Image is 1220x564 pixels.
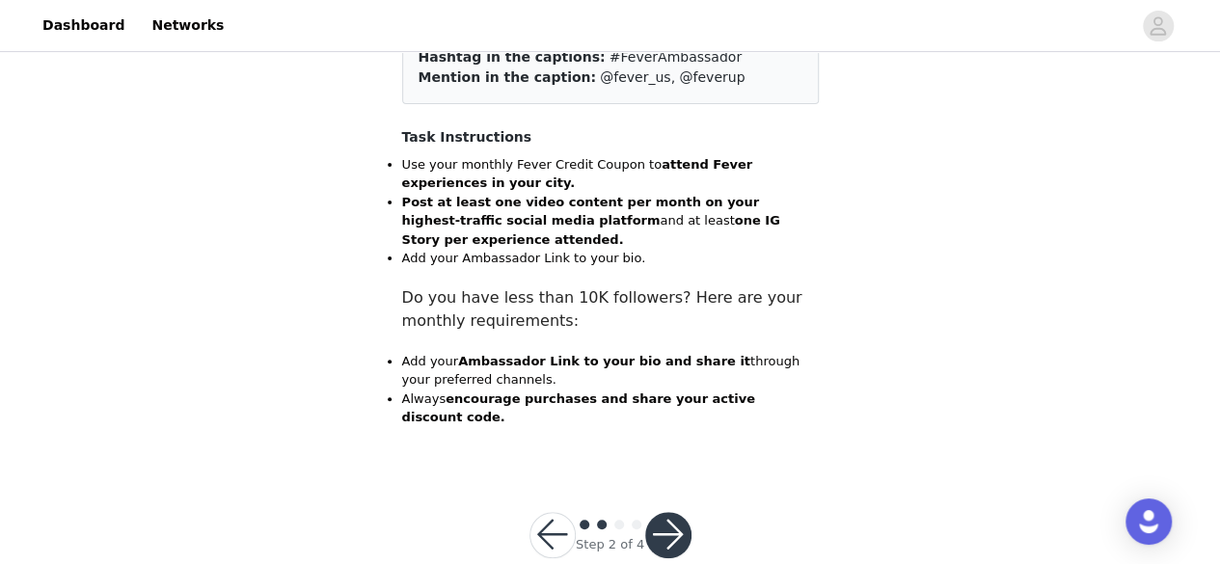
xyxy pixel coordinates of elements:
[402,155,819,193] li: Use your monthly Fever Credit Coupon to
[402,157,752,191] strong: attend Fever experiences in your city.
[402,352,819,389] li: Add your through your preferred channels.
[402,127,819,148] h4: Task Instructions
[31,4,136,47] a: Dashboard
[576,535,644,554] div: Step 2 of 4
[140,4,235,47] a: Networks
[402,193,819,250] li: and at least
[600,69,745,85] span: @fever_us, @feverup
[402,249,819,268] li: Add your Ambassador Link to your bio.
[402,288,802,330] span: Do you have less than 10K followers? Here are your monthly requirements:
[419,49,606,65] span: Hashtag in the captions:
[402,213,780,247] strong: one IG Story per experience attended.
[1149,11,1167,41] div: avatar
[402,389,819,427] li: Always
[419,69,596,85] span: Mention in the caption:
[458,354,750,368] strong: Ambassador Link to your bio and share it
[1125,498,1172,545] div: Open Intercom Messenger
[402,391,755,425] strong: encourage purchases and share your active discount code.
[402,195,760,228] strong: Post at least one video content per month on your highest-traffic social media platform
[610,49,742,65] span: #FeverAmbassador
